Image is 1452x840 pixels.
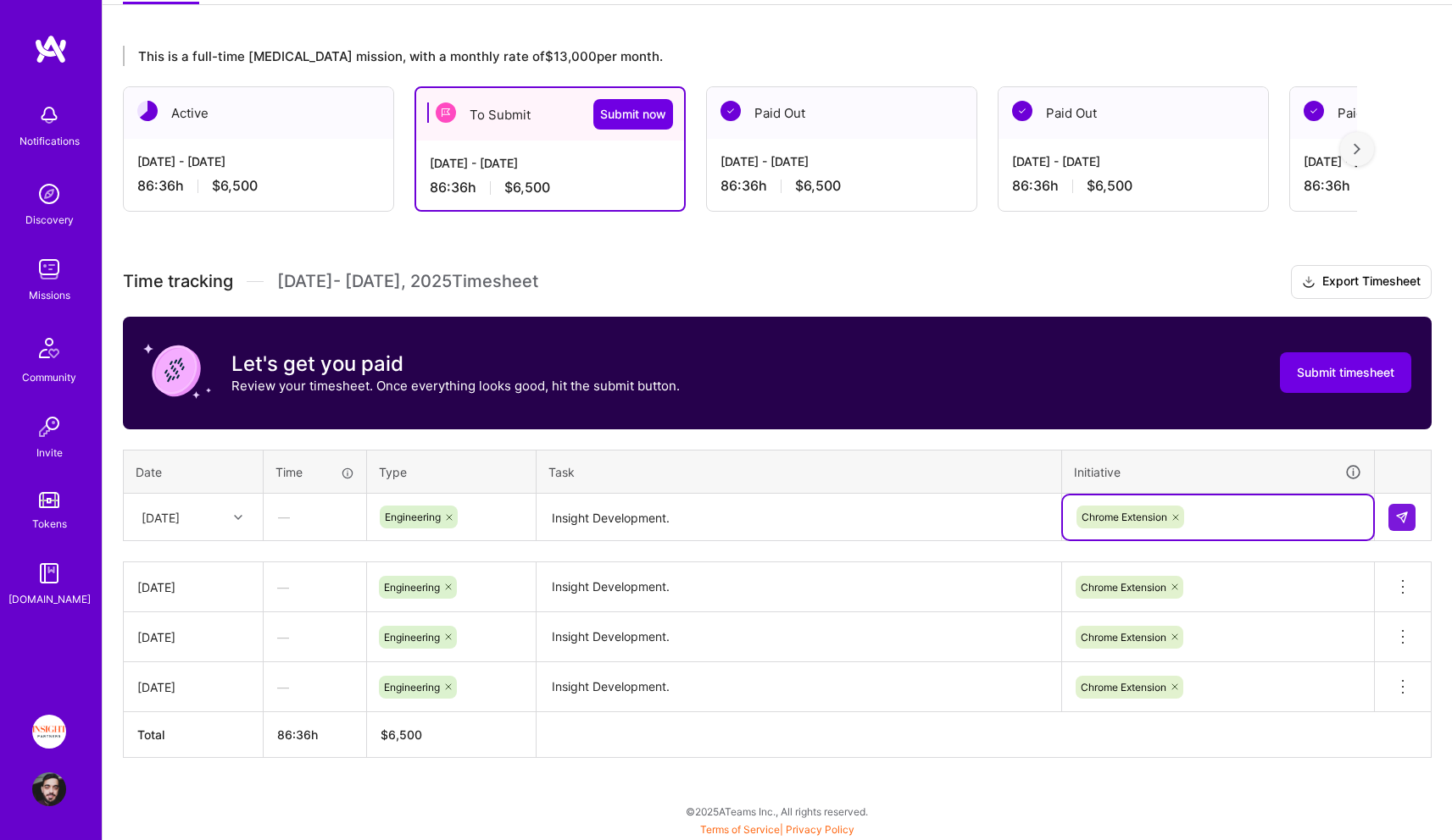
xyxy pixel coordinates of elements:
[384,581,440,594] span: Engineering
[25,211,74,229] div: Discovery
[212,177,258,195] span: $6,500
[39,492,59,508] img: tokens
[795,177,841,195] span: $6,500
[32,556,66,590] img: guide book
[137,678,249,696] div: [DATE]
[32,515,67,533] div: Tokens
[1081,681,1166,694] span: Chrome Extension
[367,712,537,758] th: $6,500
[1354,143,1360,155] img: right
[436,102,456,123] img: To Submit
[600,106,666,123] span: Submit now
[1012,101,1032,121] img: Paid Out
[137,101,158,121] img: Active
[264,565,366,610] div: —
[32,252,66,286] img: teamwork
[504,179,550,196] span: $6,500
[19,132,80,150] div: Notifications
[231,351,680,377] h3: Let's get you paid
[123,271,233,292] span: Time tracking
[142,508,180,526] div: [DATE]
[1081,581,1166,594] span: Chrome Extension
[786,823,854,836] a: Privacy Policy
[36,444,63,461] div: Invite
[1291,265,1432,299] button: Export Timesheet
[367,450,537,494] th: Type
[430,179,670,196] div: 86:36 h
[275,463,354,481] div: Time
[1395,511,1409,524] img: Submit
[29,286,70,304] div: Missions
[264,495,365,539] div: —
[430,154,670,172] div: [DATE] - [DATE]
[264,615,366,660] div: —
[707,87,976,139] div: Paid Out
[102,790,1452,832] div: © 2025 ATeams Inc., All rights reserved.
[32,715,66,749] img: Insight Partners: Data & AI - Sourcing
[22,368,76,386] div: Community
[32,772,66,806] img: User Avatar
[1304,101,1324,121] img: Paid Out
[32,177,66,211] img: discovery
[538,614,1060,660] textarea: Insight Development.
[28,715,70,749] a: Insight Partners: Data & AI - Sourcing
[720,152,963,170] div: [DATE] - [DATE]
[137,152,380,170] div: [DATE] - [DATE]
[416,88,684,141] div: To Submit
[32,410,66,444] img: Invite
[123,46,1357,66] div: This is a full-time [MEDICAL_DATA] mission, with a monthly rate of $13,000 per month.
[124,87,393,139] div: Active
[1280,352,1411,393] button: Submit timesheet
[137,177,380,195] div: 86:36 h
[1087,177,1132,195] span: $6,500
[1081,631,1166,644] span: Chrome Extension
[1074,462,1362,482] div: Initiative
[593,99,673,130] button: Submit now
[384,681,440,694] span: Engineering
[1388,504,1417,531] div: null
[537,450,1062,494] th: Task
[700,823,780,836] a: Terms of Service
[384,631,440,644] span: Engineering
[234,513,242,522] i: icon Chevron
[1302,274,1316,291] i: icon Download
[277,271,538,292] span: [DATE] - [DATE] , 2025 Timesheet
[124,712,264,758] th: Total
[999,87,1268,139] div: Paid Out
[264,712,367,758] th: 86:36h
[34,34,68,64] img: logo
[385,511,441,523] span: Engineering
[720,101,741,121] img: Paid Out
[700,823,854,836] span: |
[538,564,1060,611] textarea: Insight Development.
[137,628,249,646] div: [DATE]
[32,98,66,132] img: bell
[8,590,91,608] div: [DOMAIN_NAME]
[231,377,680,395] p: Review your timesheet. Once everything looks good, hit the submit button.
[28,772,70,806] a: User Avatar
[1012,177,1255,195] div: 86:36 h
[538,495,1060,540] textarea: Insight Development.
[143,337,211,405] img: coin
[538,664,1060,710] textarea: Insight Development.
[720,177,963,195] div: 86:36 h
[1297,364,1394,381] span: Submit timesheet
[137,578,249,596] div: [DATE]
[124,450,264,494] th: Date
[264,665,366,710] div: —
[29,328,70,368] img: Community
[1082,511,1167,523] span: Chrome Extension
[1012,152,1255,170] div: [DATE] - [DATE]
